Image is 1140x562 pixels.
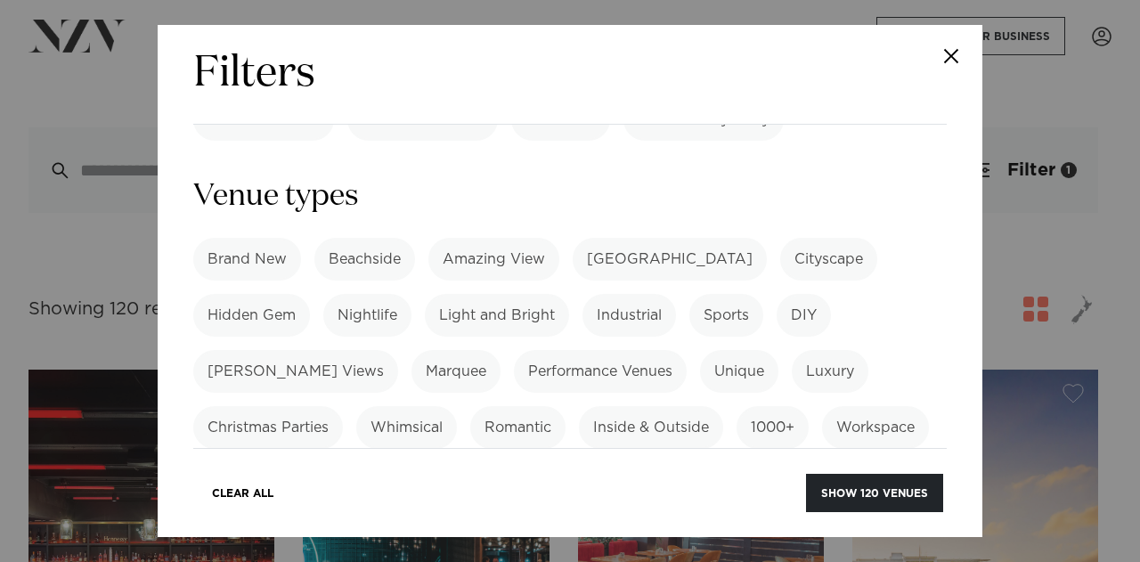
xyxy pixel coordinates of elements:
label: Marquee [411,350,501,393]
label: Light and Bright [425,294,569,337]
label: [GEOGRAPHIC_DATA] [573,238,767,281]
label: Beachside [314,238,415,281]
label: Sports [689,294,763,337]
label: Hidden Gem [193,294,310,337]
h3: Venue types [193,176,947,216]
button: Close [920,25,982,87]
label: Amazing View [428,238,559,281]
label: 1000+ [737,406,809,449]
label: Nightlife [323,294,411,337]
label: Unique [700,350,778,393]
label: DIY [777,294,831,337]
label: Whimsical [356,406,457,449]
label: Performance Venues [514,350,687,393]
label: [PERSON_NAME] Views [193,350,398,393]
label: Christmas Parties [193,406,343,449]
button: Clear All [197,474,289,512]
label: Inside & Outside [579,406,723,449]
label: Luxury [792,350,868,393]
button: Show 120 venues [806,474,943,512]
label: Brand New [193,238,301,281]
label: Workspace [822,406,929,449]
label: Romantic [470,406,566,449]
h2: Filters [193,46,315,102]
label: Industrial [582,294,676,337]
label: Cityscape [780,238,877,281]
